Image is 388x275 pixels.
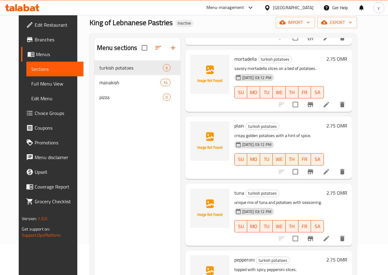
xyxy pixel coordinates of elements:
[190,55,229,94] img: mortadella
[286,220,298,232] button: TH
[21,120,83,135] a: Coupons
[313,222,321,231] span: SA
[313,88,321,97] span: SA
[240,75,274,81] span: [DATE] 03:12 PM
[275,155,283,164] span: WE
[246,190,279,197] span: turkish potatoes
[21,179,83,194] a: Coverage Report
[163,65,170,71] span: 6
[275,222,283,231] span: WE
[311,153,324,166] button: SA
[237,88,245,97] span: SU
[326,189,347,197] h6: 2.75 OMR
[298,153,311,166] button: FR
[335,164,350,179] button: delete
[260,86,273,98] button: TU
[90,16,173,29] span: King of Lebnanese Pastries
[250,222,258,231] span: MO
[298,220,311,232] button: FR
[234,121,244,130] span: plain
[94,90,180,105] div: pizza0
[161,80,170,86] span: 14
[301,155,309,164] span: FR
[94,75,180,90] div: manakish14
[247,220,260,232] button: MO
[260,220,273,232] button: TU
[317,17,357,28] button: export
[263,222,271,231] span: TU
[323,168,330,175] a: Edit menu item
[35,154,79,161] span: Menu disclaimer
[250,155,258,164] span: MO
[326,255,347,264] h6: 2.75 OMR
[234,188,244,197] span: tuna
[99,94,163,101] span: pizza
[256,257,290,264] div: turkish potatoes
[35,109,79,117] span: Choice Groups
[260,153,273,166] button: TU
[22,215,37,223] span: Version:
[288,155,296,164] span: TH
[97,43,137,52] h2: Menu sections
[237,155,245,164] span: SU
[286,153,298,166] button: TH
[21,106,83,120] a: Choice Groups
[275,88,283,97] span: WE
[163,94,170,100] span: 0
[35,198,79,205] span: Grocery Checklist
[35,183,79,190] span: Coverage Report
[163,94,171,101] div: items
[175,20,194,27] div: Inactive
[301,222,309,231] span: FR
[301,88,309,97] span: FR
[35,124,79,132] span: Coupons
[94,60,180,75] div: turkish potatoes6
[38,215,47,223] span: 1.0.0
[289,165,302,178] span: Select to update
[250,88,258,97] span: MO
[303,97,318,112] button: Branch-specific-item
[234,199,324,206] p: unique mix of tuna and potatoes with seasoning.
[276,17,315,28] button: import
[247,86,260,98] button: MO
[138,41,151,54] span: Select all sections
[273,86,286,98] button: WE
[246,123,279,130] span: turkish potatoes
[335,231,350,246] button: delete
[99,79,161,86] div: manakish
[289,98,302,111] span: Select to update
[94,58,180,107] nav: Menu sections
[311,86,324,98] button: SA
[303,164,318,179] button: Branch-specific-item
[323,101,330,108] a: Edit menu item
[31,95,79,102] span: Edit Menu
[234,255,255,264] span: pepperoni
[322,19,352,26] span: export
[35,168,79,176] span: Upsell
[240,142,274,147] span: [DATE] 03:12 PM
[234,266,324,273] p: topped with spicy pepperoni slices.
[245,123,279,130] div: turkish potatoes
[99,64,163,71] span: turkish potatoes
[245,190,279,197] div: turkish potatoes
[21,135,83,150] a: Promotions
[273,153,286,166] button: WE
[311,220,324,232] button: SA
[240,209,274,215] span: [DATE] 03:12 PM
[237,222,245,231] span: SU
[326,121,347,130] h6: 2.75 OMR
[31,65,79,73] span: Sections
[286,86,298,98] button: TH
[35,139,79,146] span: Promotions
[288,88,296,97] span: TH
[289,232,302,245] span: Select to update
[258,56,292,63] span: turkish potatoes
[281,19,310,26] span: import
[288,222,296,231] span: TH
[303,231,318,246] button: Branch-specific-item
[21,150,83,165] a: Menu disclaimer
[26,76,83,91] a: Full Menu View
[175,21,194,26] span: Inactive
